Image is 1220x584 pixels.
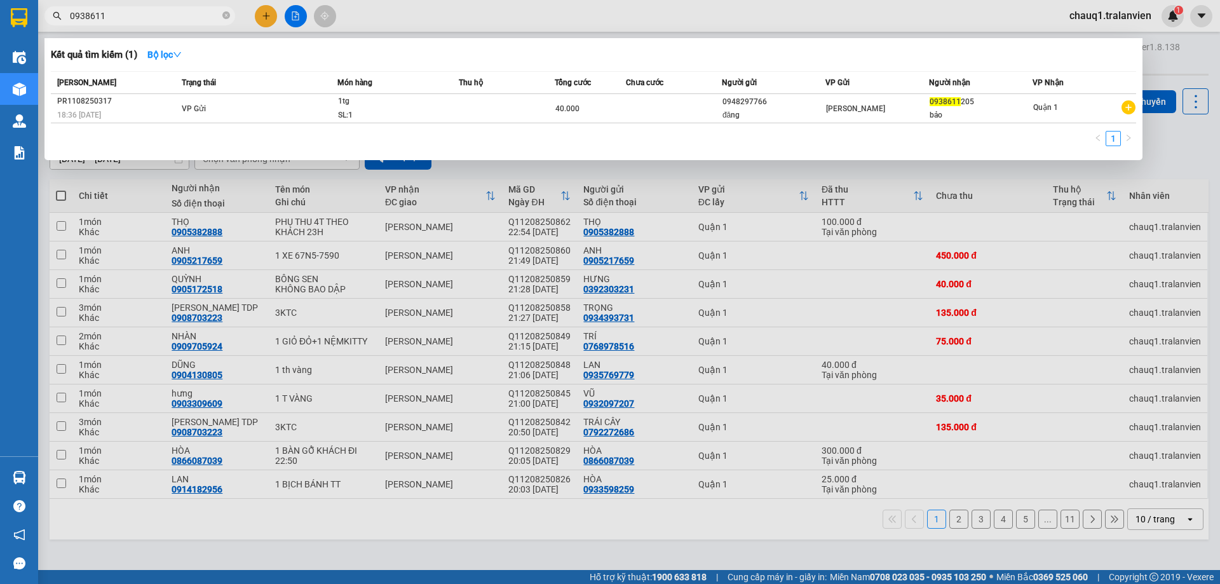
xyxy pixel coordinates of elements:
span: VP Gửi [825,78,850,87]
span: VP Gửi [182,104,206,113]
strong: Bộ lọc [147,50,182,60]
div: bảo [930,109,1032,122]
button: right [1121,131,1136,146]
span: 18:36 [DATE] [57,111,101,119]
img: solution-icon [13,146,26,160]
span: plus-circle [1122,100,1135,114]
div: đăng [722,109,825,122]
img: warehouse-icon [13,471,26,484]
div: 205 [930,95,1032,109]
span: question-circle [13,500,25,512]
span: Quận 1 [1033,103,1058,112]
span: left [1094,134,1102,142]
span: Người gửi [722,78,757,87]
li: 1 [1106,131,1121,146]
img: warehouse-icon [13,51,26,64]
span: Người nhận [929,78,970,87]
span: Tổng cước [555,78,591,87]
span: Trạng thái [182,78,216,87]
div: SL: 1 [338,109,433,123]
h3: Kết quả tìm kiếm ( 1 ) [51,48,137,62]
input: Tìm tên, số ĐT hoặc mã đơn [70,9,220,23]
li: Previous Page [1090,131,1106,146]
div: 0948297766 [722,95,825,109]
button: left [1090,131,1106,146]
a: 1 [1106,132,1120,146]
span: notification [13,529,25,541]
div: 1tg [338,95,433,109]
img: warehouse-icon [13,114,26,128]
span: right [1125,134,1132,142]
img: logo-vxr [11,8,27,27]
span: [PERSON_NAME] [826,104,885,113]
span: 40.000 [555,104,579,113]
li: Next Page [1121,131,1136,146]
span: message [13,557,25,569]
span: close-circle [222,10,230,22]
span: Món hàng [337,78,372,87]
span: close-circle [222,11,230,19]
span: search [53,11,62,20]
button: Bộ lọcdown [137,44,192,65]
span: 0938611 [930,97,961,106]
span: Thu hộ [459,78,483,87]
img: warehouse-icon [13,83,26,96]
span: Chưa cước [626,78,663,87]
span: VP Nhận [1033,78,1064,87]
div: PR1108250317 [57,95,178,108]
span: down [173,50,182,59]
span: [PERSON_NAME] [57,78,116,87]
